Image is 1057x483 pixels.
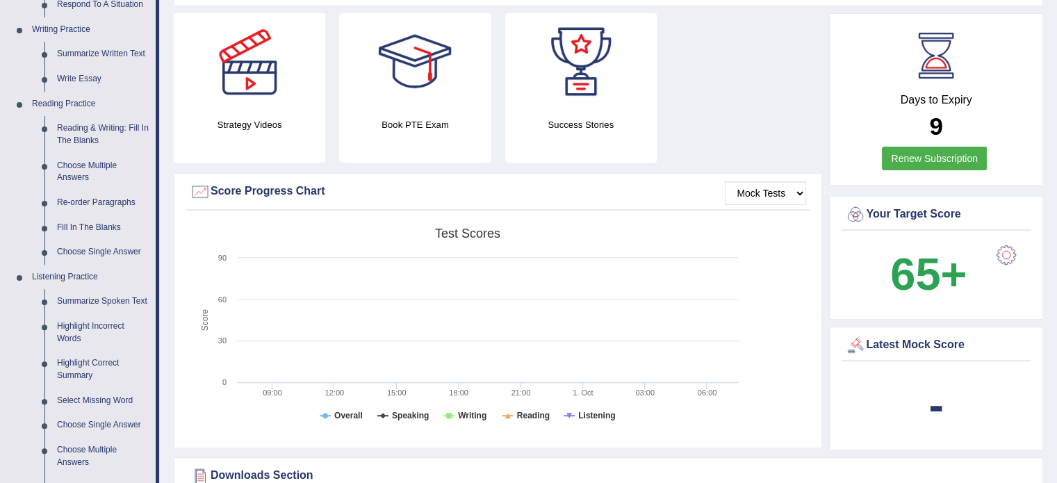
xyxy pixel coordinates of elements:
tspan: Test scores [435,227,500,240]
text: 60 [218,295,227,304]
a: Highlight Incorrect Words [51,314,156,351]
h4: Days to Expiry [845,94,1027,106]
a: Choose Multiple Answers [51,438,156,475]
tspan: Score [200,309,210,331]
a: Reading & Writing: Fill In The Blanks [51,116,156,153]
tspan: Speaking [392,411,429,420]
text: 15:00 [387,388,407,397]
b: - [928,379,944,430]
text: 0 [222,378,227,386]
text: 18:00 [449,388,468,397]
a: Listening Practice [26,265,156,290]
b: 65+ [890,249,967,300]
a: Fill In The Blanks [51,215,156,240]
text: 30 [218,336,227,345]
a: Renew Subscription [882,147,987,170]
a: Write Essay [51,67,156,92]
text: 03:00 [635,388,655,397]
tspan: Writing [458,411,486,420]
a: Select Missing Word [51,388,156,414]
a: Re-order Paragraphs [51,190,156,215]
text: 90 [218,254,227,262]
div: Latest Mock Score [845,335,1027,356]
tspan: Listening [578,411,615,420]
div: Score Progress Chart [190,181,806,202]
a: Summarize Written Text [51,42,156,67]
a: Writing Practice [26,17,156,42]
text: 21:00 [511,388,531,397]
a: Choose Multiple Answers [51,154,156,190]
tspan: 1. Oct [573,388,593,397]
text: 09:00 [263,388,282,397]
h4: Strategy Videos [174,117,325,132]
tspan: Reading [517,411,550,420]
a: Summarize Spoken Text [51,289,156,314]
h4: Book PTE Exam [339,117,491,132]
a: Choose Single Answer [51,240,156,265]
a: Reading Practice [26,92,156,117]
text: 12:00 [325,388,345,397]
a: Highlight Correct Summary [51,351,156,388]
div: Your Target Score [845,204,1027,225]
h4: Success Stories [505,117,657,132]
text: 06:00 [698,388,717,397]
a: Choose Single Answer [51,413,156,438]
tspan: Overall [334,411,363,420]
b: 9 [929,113,942,140]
